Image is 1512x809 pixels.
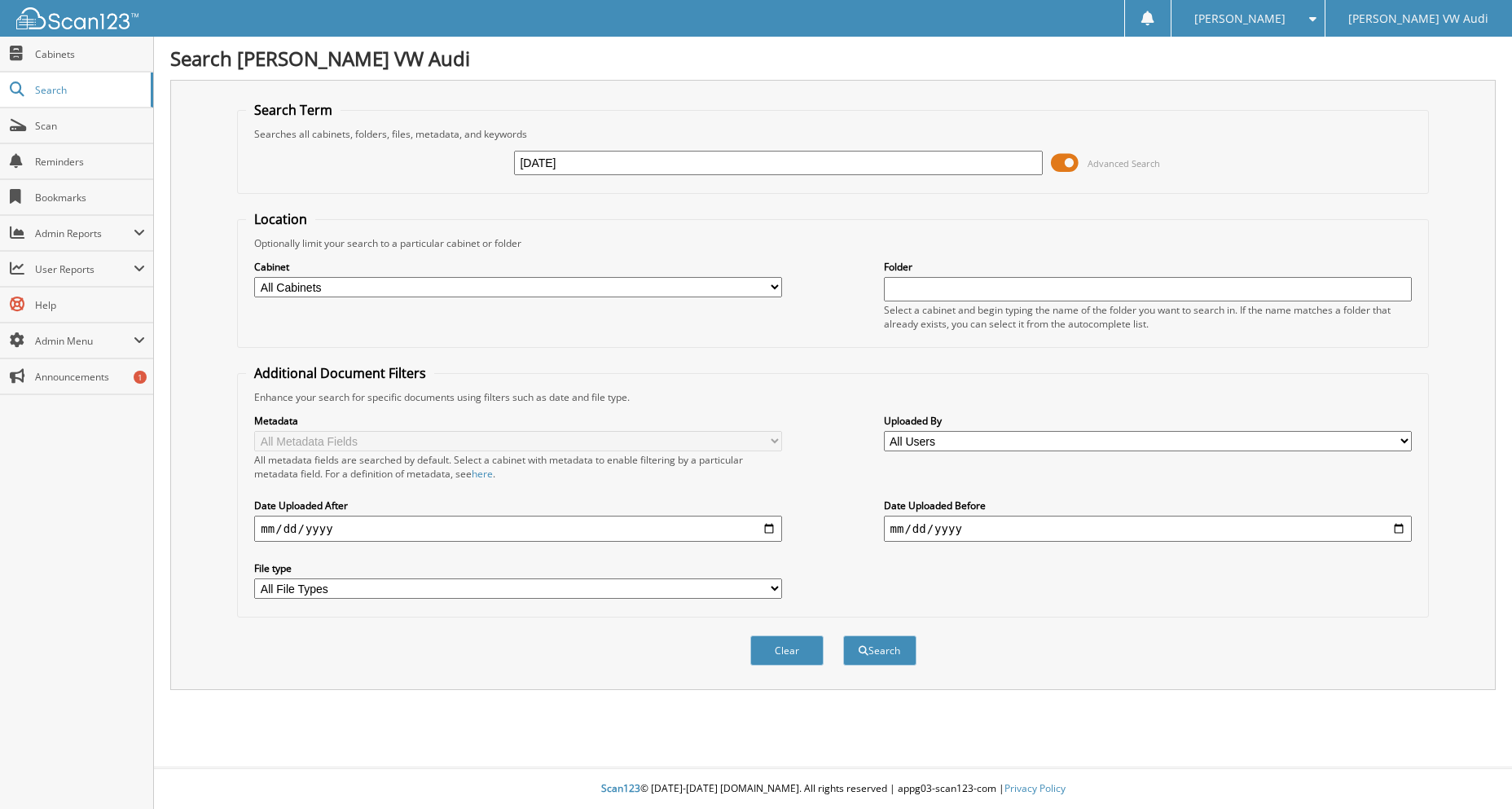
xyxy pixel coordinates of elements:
div: 1 [134,371,147,384]
label: Folder [884,260,1412,274]
span: User Reports [35,262,134,276]
span: Bookmarks [35,191,145,204]
div: All metadata fields are searched by default. Select a cabinet with metadata to enable filtering b... [254,453,782,481]
span: [PERSON_NAME] [1194,14,1286,24]
div: Enhance your search for specific documents using filters such as date and file type. [246,390,1419,404]
span: [PERSON_NAME] VW Audi [1348,14,1488,24]
span: Search [35,83,143,97]
a: here [472,467,493,481]
label: File type [254,561,782,575]
span: Help [35,298,145,312]
span: Cabinets [35,47,145,61]
a: Privacy Policy [1004,781,1066,795]
span: Admin Menu [35,334,134,348]
label: Cabinet [254,260,782,274]
span: Announcements [35,370,145,384]
span: Advanced Search [1088,157,1160,169]
button: Clear [750,635,824,666]
img: scan123-logo-white.svg [16,7,138,29]
span: Scan123 [601,781,640,795]
div: Searches all cabinets, folders, files, metadata, and keywords [246,127,1419,141]
label: Date Uploaded After [254,499,782,512]
legend: Search Term [246,101,341,119]
iframe: Chat Widget [1431,731,1512,809]
button: Search [843,635,916,666]
label: Uploaded By [884,414,1412,428]
legend: Additional Document Filters [246,364,434,382]
span: Scan [35,119,145,133]
span: Reminders [35,155,145,169]
div: Optionally limit your search to a particular cabinet or folder [246,236,1419,250]
input: end [884,516,1412,542]
label: Date Uploaded Before [884,499,1412,512]
div: Select a cabinet and begin typing the name of the folder you want to search in. If the name match... [884,303,1412,331]
legend: Location [246,210,315,228]
input: start [254,516,782,542]
label: Metadata [254,414,782,428]
h1: Search [PERSON_NAME] VW Audi [170,45,1496,72]
span: Admin Reports [35,226,134,240]
div: © [DATE]-[DATE] [DOMAIN_NAME]. All rights reserved | appg03-scan123-com | [154,769,1512,809]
